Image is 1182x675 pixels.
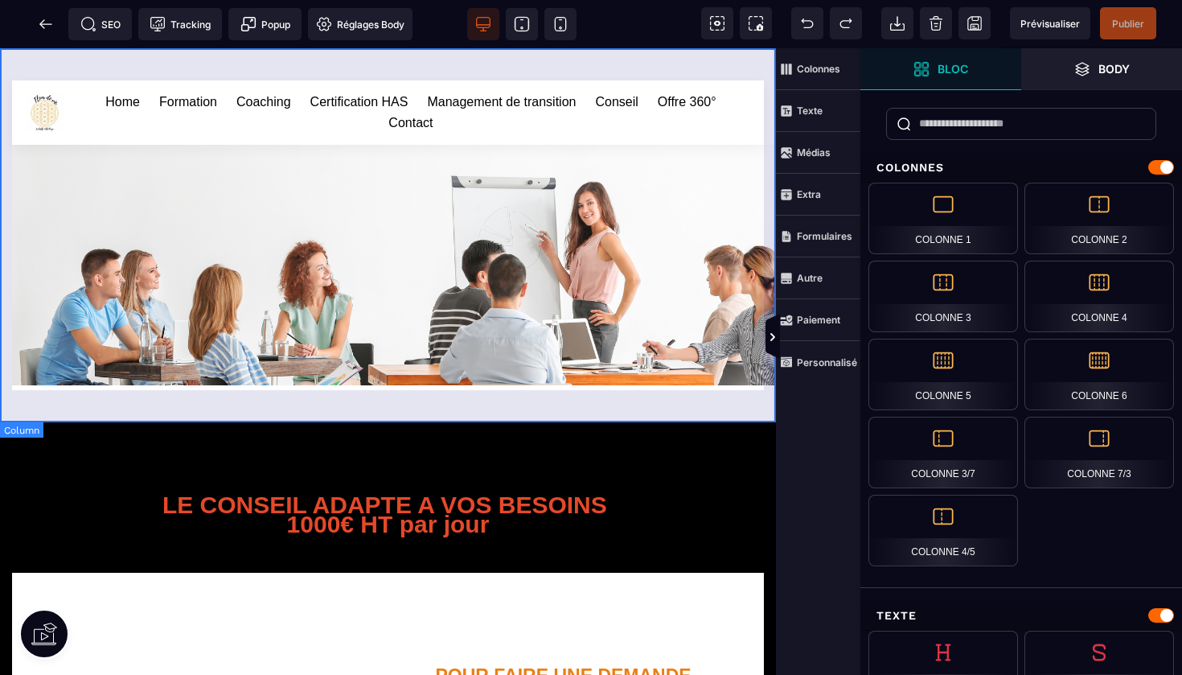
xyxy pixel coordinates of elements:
[388,64,433,85] a: Contact
[80,16,121,32] span: SEO
[797,230,852,242] strong: Formulaires
[12,97,921,337] img: ac8658abc01af8c29a48da38f05a7922_Copie_de_Sans_titre_(1920_x_500_px)_(1920_x_500_px)_(2000_x_500_...
[881,7,913,39] span: Importer
[1024,183,1174,254] div: Colonne 2
[544,8,577,40] span: Voir mobile
[467,8,499,40] span: Voir bureau
[797,314,840,326] strong: Paiement
[791,7,823,39] span: Défaire
[776,341,860,383] span: Personnalisé
[316,16,404,32] span: Réglages Body
[776,90,860,132] span: Texte
[26,46,64,84] img: https://fleurdeviecoachingsante.fr
[860,48,1021,90] span: Ouvrir les blocs
[920,7,952,39] span: Nettoyage
[860,601,1182,631] div: Texte
[150,16,211,32] span: Tracking
[776,257,860,299] span: Autre
[308,8,412,40] span: Favicon
[776,48,860,90] span: Colonnes
[1021,48,1182,90] span: Ouvrir les calques
[68,8,132,40] span: Métadata SEO
[595,43,638,64] a: Conseil
[776,299,860,341] span: Paiement
[868,417,1018,488] div: Colonne 3/7
[860,314,876,362] span: Afficher les vues
[701,7,733,39] span: Voir les composants
[776,132,860,174] span: Médias
[1020,18,1080,30] span: Prévisualiser
[236,43,291,64] a: Coaching
[138,8,222,40] span: Code de suivi
[310,43,408,64] a: Certification HAS
[105,43,140,64] a: Home
[506,8,538,40] span: Voir tablette
[159,43,217,64] a: Formation
[797,105,823,117] strong: Texte
[860,153,1182,183] div: Colonnes
[228,8,302,40] span: Créer une alerte modale
[797,356,857,368] strong: Personnalisé
[1100,7,1156,39] span: Enregistrer le contenu
[797,272,823,284] strong: Autre
[427,43,576,64] a: Management de transition
[1112,18,1144,30] span: Publier
[30,8,62,40] span: Retour
[938,63,968,75] strong: Bloc
[1024,261,1174,332] div: Colonne 4
[162,443,614,489] b: LE CONSEIL ADAPTE A VOS BESOINS 1000€ HT par jour
[776,216,860,257] span: Formulaires
[868,339,1018,410] div: Colonne 5
[797,188,821,200] strong: Extra
[958,7,991,39] span: Enregistrer
[1010,7,1090,39] span: Aperçu
[740,7,772,39] span: Capture d'écran
[868,183,1018,254] div: Colonne 1
[776,174,860,216] span: Extra
[868,495,1018,566] div: Colonne 4/5
[1024,417,1174,488] div: Colonne 7/3
[1098,63,1130,75] strong: Body
[830,7,862,39] span: Rétablir
[868,261,1018,332] div: Colonne 3
[797,146,831,158] strong: Médias
[1024,339,1174,410] div: Colonne 6
[658,43,716,64] a: Offre 360°
[240,16,290,32] span: Popup
[797,63,840,75] strong: Colonnes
